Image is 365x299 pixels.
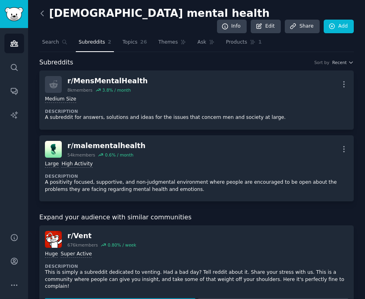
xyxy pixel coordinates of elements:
[45,231,62,248] img: Vent
[285,20,319,33] a: Share
[45,108,348,114] dt: Description
[140,39,147,46] span: 26
[332,60,347,65] span: Recent
[45,179,348,193] p: A positivity focused, supportive, and non-judgmental environment where people are encouraged to b...
[217,20,247,33] a: Info
[45,269,348,290] p: This is simply a subreddit dedicated to venting. Had a bad day? Tell reddit about it. Share your ...
[107,242,136,248] div: 0.80 % / week
[105,152,134,158] div: 0.6 % / month
[39,36,70,52] a: Search
[67,152,95,158] div: 54k members
[76,36,114,52] a: Subreddits2
[45,251,58,258] div: Huge
[108,39,112,46] span: 2
[197,39,206,46] span: Ask
[67,242,98,248] div: 676k members
[39,70,354,130] a: r/MensMentalHealth8kmembers3.8% / monthMedium SizeDescriptionA subreddit for answers, solutions a...
[39,213,191,223] span: Expand your audience with similar communities
[156,36,189,52] a: Themes
[45,141,62,158] img: malementalhealth
[45,263,348,269] dt: Description
[223,36,264,52] a: Products1
[324,20,354,33] a: Add
[158,39,178,46] span: Themes
[45,96,76,103] div: Medium Size
[67,141,146,151] div: r/ malementalhealth
[61,251,92,258] div: Super Active
[5,7,23,21] img: GummySearch logo
[195,36,217,52] a: Ask
[67,87,93,93] div: 8k members
[67,231,136,241] div: r/ Vent
[314,60,329,65] div: Sort by
[39,135,354,202] a: malementalhealthr/malementalhealth54kmembers0.6% / monthLargeHigh ActivityDescriptionA positivity...
[251,20,281,33] a: Edit
[122,39,137,46] span: Topics
[45,161,59,168] div: Large
[61,161,93,168] div: High Activity
[79,39,105,46] span: Subreddits
[102,87,131,93] div: 3.8 % / month
[45,173,348,179] dt: Description
[39,58,73,68] span: Subreddits
[67,76,148,86] div: r/ MensMentalHealth
[332,60,354,65] button: Recent
[226,39,247,46] span: Products
[42,39,59,46] span: Search
[45,114,348,121] p: A subreddit for answers, solutions and ideas for the issues that concern men and society at large.
[258,39,262,46] span: 1
[39,7,270,20] h2: [DEMOGRAPHIC_DATA] mental health
[120,36,150,52] a: Topics26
